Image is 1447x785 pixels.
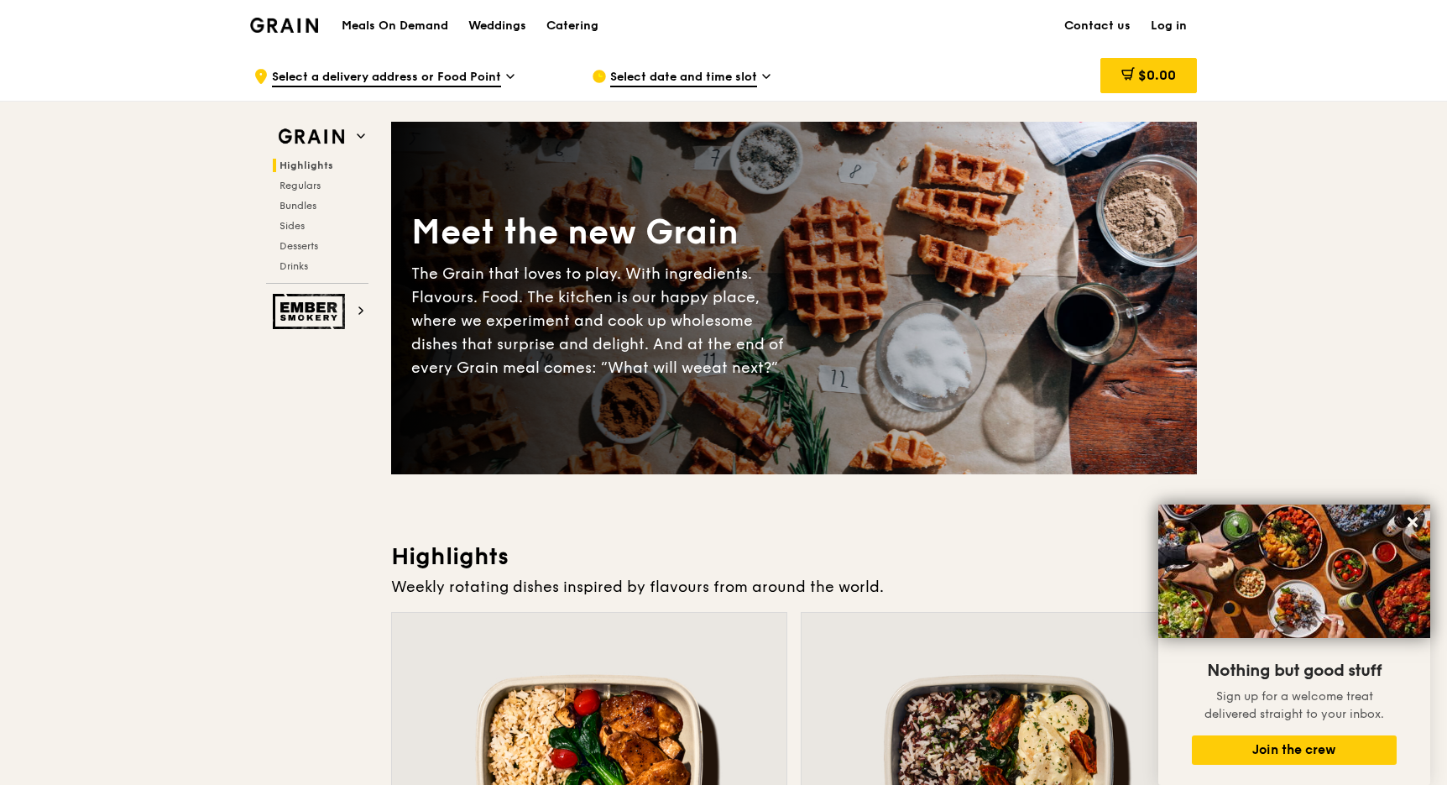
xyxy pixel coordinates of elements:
h3: Highlights [391,542,1197,572]
span: Sides [279,220,305,232]
div: Meet the new Grain [411,210,794,255]
button: Join the crew [1192,735,1397,765]
a: Log in [1141,1,1197,51]
span: Select a delivery address or Food Point [272,69,501,87]
a: Contact us [1054,1,1141,51]
div: Weekly rotating dishes inspired by flavours from around the world. [391,575,1197,599]
span: Bundles [279,200,316,212]
img: Grain [250,18,318,33]
div: Catering [546,1,598,51]
img: Grain web logo [273,122,350,152]
a: Weddings [458,1,536,51]
span: eat next?” [703,358,778,377]
button: Close [1399,509,1426,536]
img: DSC07876-Edit02-Large.jpeg [1158,505,1430,638]
span: Highlights [279,160,333,171]
span: Sign up for a welcome treat delivered straight to your inbox. [1204,689,1384,721]
span: Drinks [279,260,308,272]
div: Weddings [468,1,526,51]
span: $0.00 [1138,67,1176,83]
h1: Meals On Demand [342,18,448,34]
a: Catering [536,1,609,51]
span: Regulars [279,180,321,191]
span: Desserts [279,240,318,252]
img: Ember Smokery web logo [273,294,350,329]
span: Select date and time slot [610,69,757,87]
span: Nothing but good stuff [1207,661,1382,681]
div: The Grain that loves to play. With ingredients. Flavours. Food. The kitchen is our happy place, w... [411,262,794,379]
